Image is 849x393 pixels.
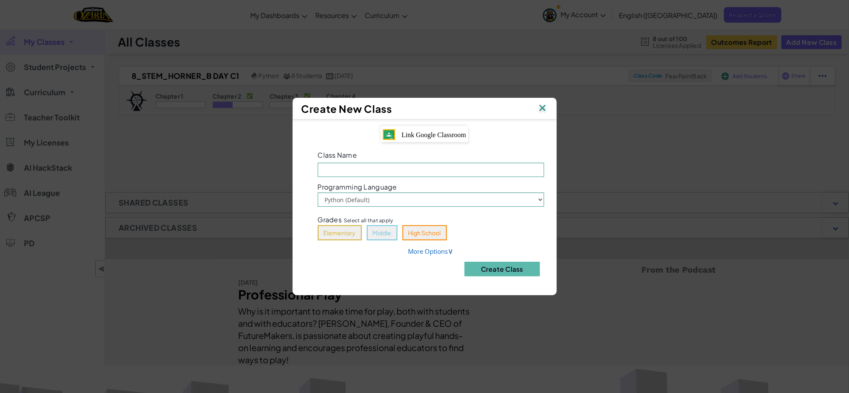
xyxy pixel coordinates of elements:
[301,102,392,115] span: Create New Class
[402,225,447,240] button: High School
[465,262,540,276] button: Create Class
[367,225,397,240] button: Middle
[402,131,466,138] span: Link Google Classroom
[318,151,357,159] span: Class Name
[318,225,362,240] button: Elementary
[383,129,395,140] img: IconGoogleClassroom.svg
[344,216,393,224] span: Select all that apply
[448,246,454,256] span: ∨
[318,215,342,224] span: Grades
[408,247,454,255] a: More Options
[318,183,397,190] span: Programming Language
[537,102,548,115] img: IconClose.svg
